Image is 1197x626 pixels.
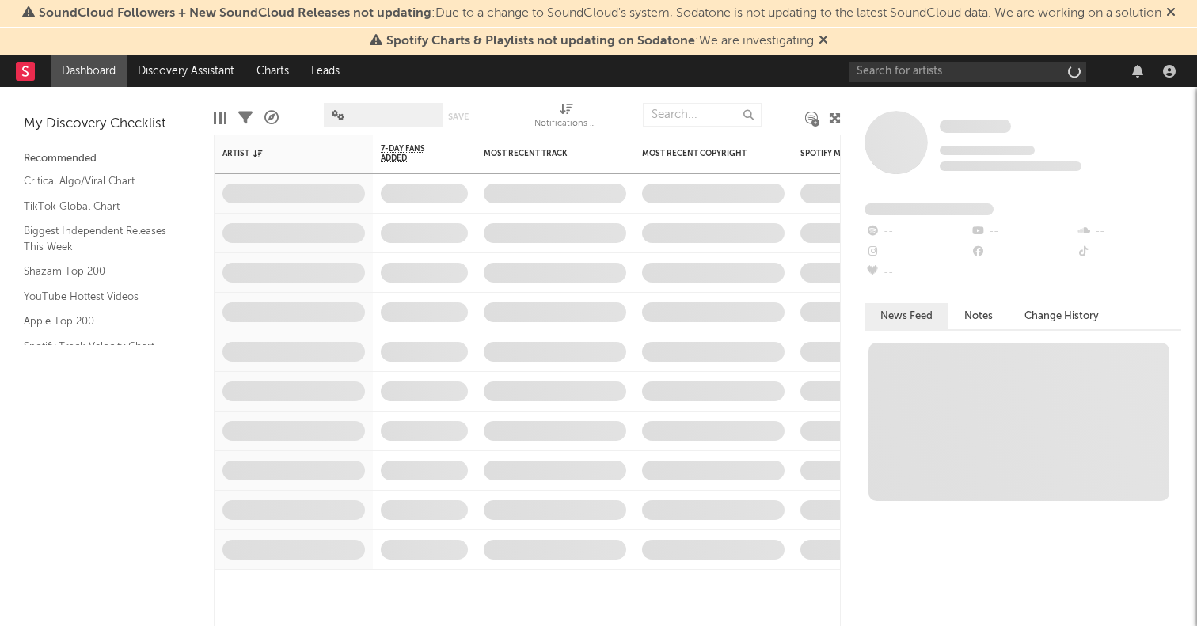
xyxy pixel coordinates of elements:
[970,242,1075,263] div: --
[245,55,300,87] a: Charts
[940,120,1011,133] span: Some Artist
[800,149,919,158] div: Spotify Monthly Listeners
[1009,303,1115,329] button: Change History
[970,222,1075,242] div: --
[24,263,174,280] a: Shazam Top 200
[1076,222,1181,242] div: --
[1166,7,1176,20] span: Dismiss
[1076,242,1181,263] div: --
[24,173,174,190] a: Critical Algo/Viral Chart
[24,288,174,305] a: YouTube Hottest Videos
[448,112,469,121] button: Save
[51,55,127,87] a: Dashboard
[819,35,828,47] span: Dismiss
[24,313,174,330] a: Apple Top 200
[849,62,1086,82] input: Search for artists
[300,55,351,87] a: Leads
[24,150,190,169] div: Recommended
[381,144,444,163] span: 7-Day Fans Added
[386,35,814,47] span: : We are investigating
[534,115,598,134] div: Notifications (Artist)
[24,222,174,255] a: Biggest Independent Releases This Week
[24,198,174,215] a: TikTok Global Chart
[24,115,190,134] div: My Discovery Checklist
[940,146,1035,155] span: Tracking Since: [DATE]
[39,7,431,20] span: SoundCloud Followers + New SoundCloud Releases not updating
[534,95,598,141] div: Notifications (Artist)
[222,149,341,158] div: Artist
[864,242,970,263] div: --
[214,95,226,141] div: Edit Columns
[864,222,970,242] div: --
[864,263,970,283] div: --
[484,149,602,158] div: Most Recent Track
[864,203,994,215] span: Fans Added by Platform
[264,95,279,141] div: A&R Pipeline
[642,149,761,158] div: Most Recent Copyright
[24,338,174,355] a: Spotify Track Velocity Chart
[940,119,1011,135] a: Some Artist
[643,103,762,127] input: Search...
[238,95,253,141] div: Filters
[864,303,948,329] button: News Feed
[940,161,1081,171] span: 0 fans last week
[127,55,245,87] a: Discovery Assistant
[39,7,1161,20] span: : Due to a change to SoundCloud's system, Sodatone is not updating to the latest SoundCloud data....
[386,35,695,47] span: Spotify Charts & Playlists not updating on Sodatone
[948,303,1009,329] button: Notes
